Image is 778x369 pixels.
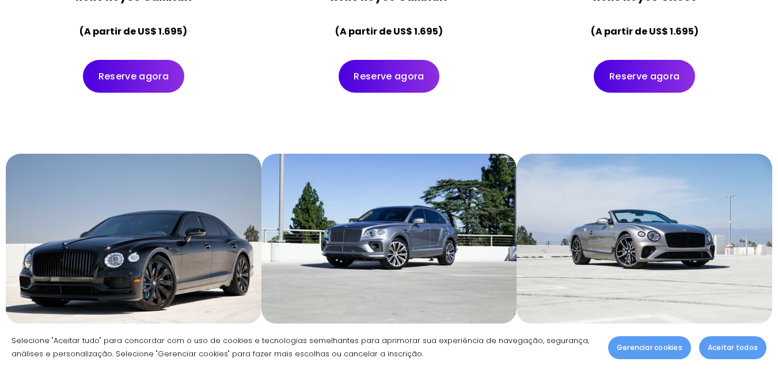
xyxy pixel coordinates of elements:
a: Reserve agora [83,60,184,93]
font: (A partir de US$ 1.695) [591,25,699,38]
font: Selecione "Aceitar tudo" para concordar com o uso de cookies e tecnologias semelhantes para aprim... [12,336,589,359]
font: Aceitar todos [708,343,758,352]
font: Reserve agora [354,70,424,83]
font: Reserve agora [98,70,169,83]
font: Gerenciar cookies [617,343,682,352]
font: Reserve agora [609,70,680,83]
button: Aceitar todos [699,336,766,359]
font: (A partir de US$ 1.695) [79,25,187,38]
button: Gerenciar cookies [608,336,691,359]
font: (A partir de US$ 1.695) [335,25,443,38]
a: Reserve agora [339,60,440,93]
a: Reserve agora [594,60,695,93]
